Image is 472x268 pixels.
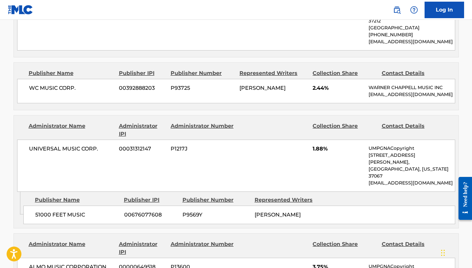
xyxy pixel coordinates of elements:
img: search [393,6,401,14]
p: [STREET_ADDRESS][PERSON_NAME], [369,152,455,166]
span: WC MUSIC CORP. [29,84,114,92]
div: Administrator IPI [119,240,166,256]
span: 51000 FEET MUSIC [35,211,119,219]
p: [EMAIL_ADDRESS][DOMAIN_NAME] [369,180,455,186]
div: Contact Details [382,240,446,256]
div: Administrator Name [29,122,114,138]
div: Collection Share [313,122,376,138]
p: [EMAIL_ADDRESS][DOMAIN_NAME] [369,38,455,45]
div: Collection Share [313,240,376,256]
a: Public Search [390,3,403,17]
p: WARNER CHAPPELL MUSIC INC [369,84,455,91]
span: [PERSON_NAME] [239,85,286,91]
p: [PHONE_NUMBER] [369,31,455,38]
span: 2.44% [313,84,364,92]
div: Contact Details [382,122,446,138]
a: Log In [425,2,464,18]
div: Represented Writers [255,196,322,204]
span: 1.88% [313,145,364,153]
div: Drag [441,243,445,263]
div: Represented Writers [239,69,308,77]
div: Publisher IPI [124,196,178,204]
iframe: Chat Widget [439,236,472,268]
div: Administrator IPI [119,122,166,138]
div: Publisher Name [35,196,119,204]
p: [EMAIL_ADDRESS][DOMAIN_NAME] [369,91,455,98]
span: 00676077608 [124,211,178,219]
p: [GEOGRAPHIC_DATA], [US_STATE] 37067 [369,166,455,180]
div: Administrator Number [171,240,235,256]
span: 00392888203 [119,84,166,92]
img: help [410,6,418,14]
div: Administrator Name [29,240,114,256]
iframe: Resource Center [454,172,472,225]
p: [GEOGRAPHIC_DATA] [369,24,455,31]
div: Publisher IPI [119,69,166,77]
span: UNIVERSAL MUSIC CORP. [29,145,114,153]
div: Help [407,3,421,17]
div: Contact Details [382,69,446,77]
p: UMPGNACopyright [369,145,455,152]
div: Collection Share [313,69,376,77]
span: 00031312147 [119,145,166,153]
span: P1217J [171,145,235,153]
div: Publisher Name [29,69,114,77]
span: [PERSON_NAME] [255,212,301,218]
div: Publisher Number [182,196,250,204]
div: Publisher Number [171,69,235,77]
span: P9569Y [182,211,250,219]
div: Administrator Number [171,122,235,138]
span: P93725 [171,84,235,92]
img: MLC Logo [8,5,33,15]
